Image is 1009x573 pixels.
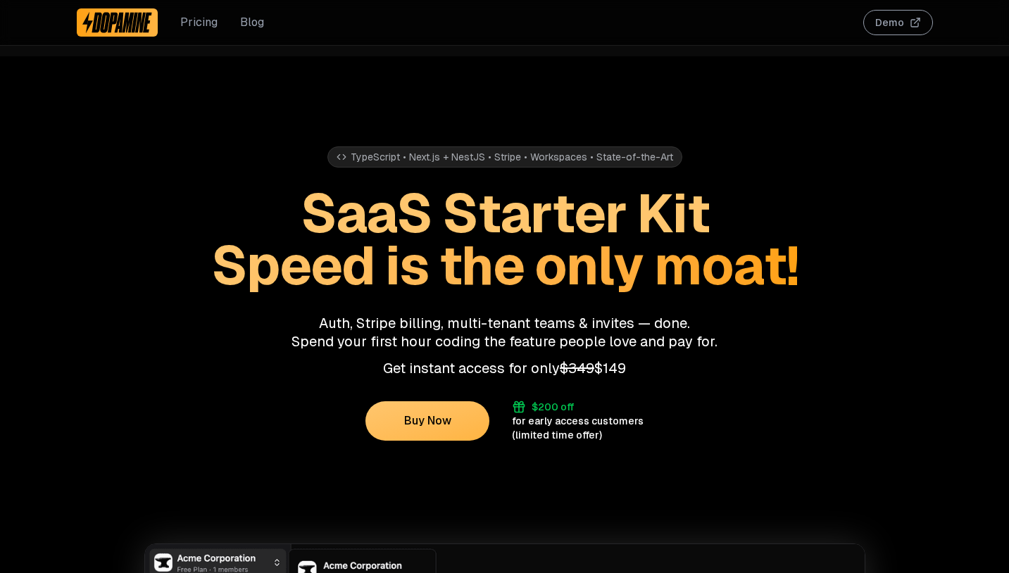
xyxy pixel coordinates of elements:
button: Buy Now [365,401,489,441]
span: $349 [560,359,594,377]
a: Pricing [180,14,218,31]
span: Speed is the only moat! [211,231,798,300]
a: Dopamine [77,8,158,37]
div: $200 off [532,400,574,414]
p: Get instant access for only $149 [77,359,933,377]
p: Auth, Stripe billing, multi-tenant teams & invites — done. Spend your first hour coding the featu... [77,314,933,351]
div: (limited time offer) [512,428,602,442]
span: SaaS Starter Kit [301,179,709,248]
div: TypeScript • Next.js + NestJS • Stripe • Workspaces • State-of-the-Art [327,146,682,168]
button: Demo [863,10,933,35]
img: Dopamine [82,11,153,34]
a: Blog [240,14,264,31]
div: for early access customers [512,414,644,428]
